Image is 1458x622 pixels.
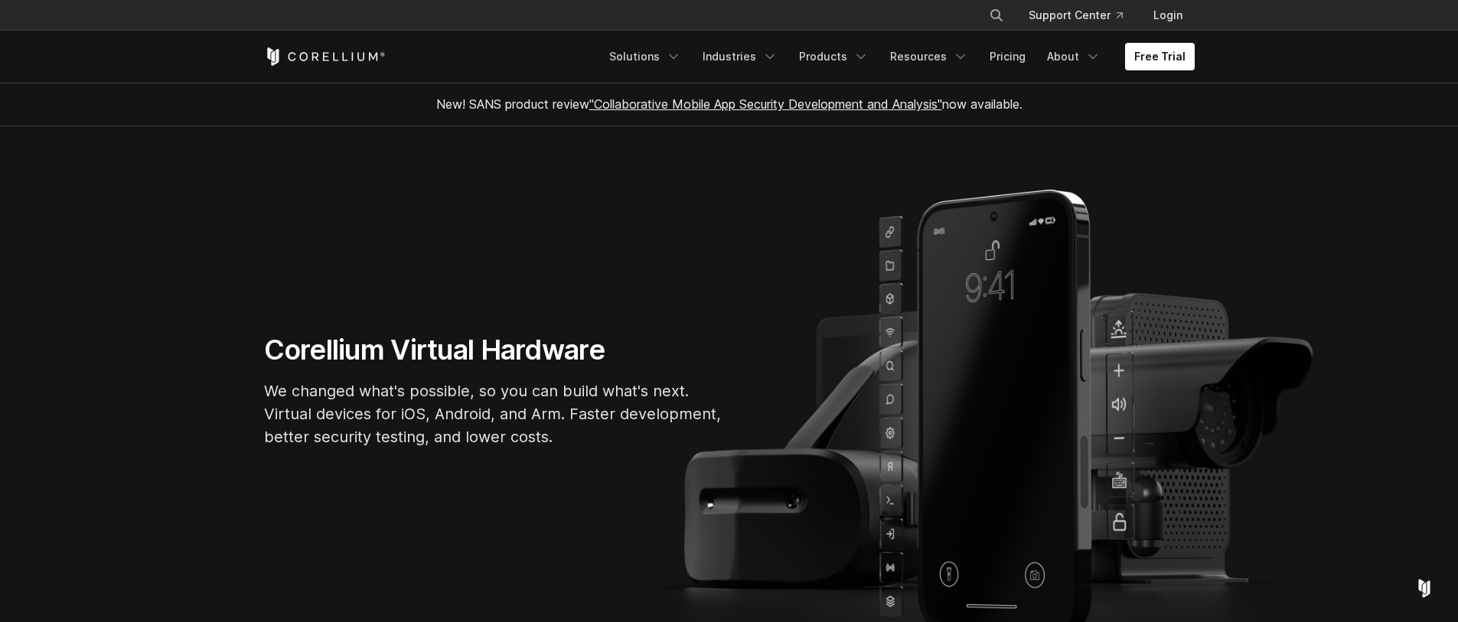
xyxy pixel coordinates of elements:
a: About [1038,43,1110,70]
h1: Corellium Virtual Hardware [264,333,723,367]
a: Pricing [980,43,1035,70]
a: Resources [881,43,977,70]
a: Solutions [600,43,690,70]
span: New! SANS product review now available. [436,96,1023,112]
a: Free Trial [1125,43,1195,70]
a: Login [1141,2,1195,29]
a: Industries [693,43,787,70]
div: Navigation Menu [970,2,1195,29]
p: We changed what's possible, so you can build what's next. Virtual devices for iOS, Android, and A... [264,379,723,448]
div: Navigation Menu [600,43,1195,70]
a: Support Center [1016,2,1135,29]
a: Corellium Home [264,47,386,66]
button: Search [983,2,1010,29]
div: Open Intercom Messenger [1406,570,1443,607]
a: Products [790,43,878,70]
a: "Collaborative Mobile App Security Development and Analysis" [589,96,942,112]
